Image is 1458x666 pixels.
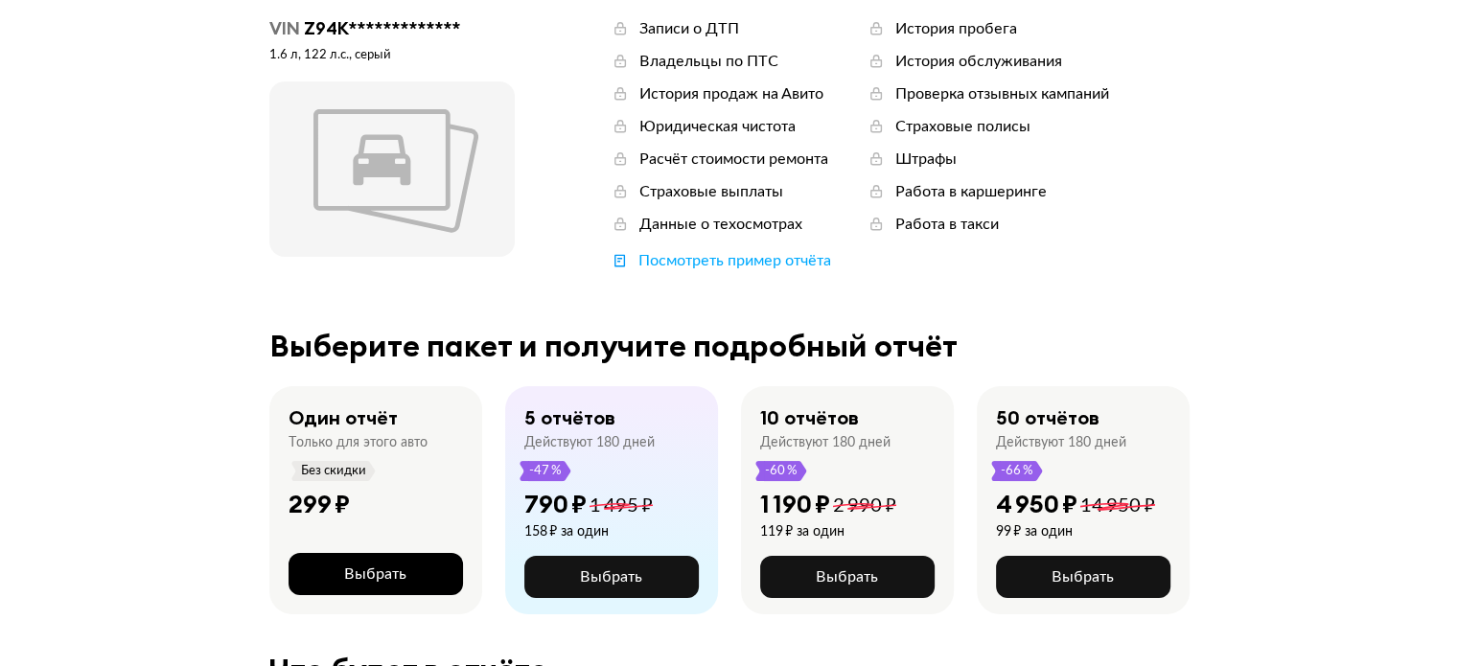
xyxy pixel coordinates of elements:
[524,523,653,540] div: 158 ₽ за один
[760,489,830,519] div: 1 190 ₽
[639,18,739,39] div: Записи о ДТП
[639,181,783,202] div: Страховые выплаты
[639,51,778,72] div: Владельцы по ПТС
[1052,569,1114,585] span: Выбрать
[638,250,831,271] div: Посмотреть пример отчёта
[639,83,823,104] div: История продаж на Авито
[269,47,515,64] div: 1.6 л, 122 л.c., серый
[524,405,615,430] div: 5 отчётов
[289,405,398,430] div: Один отчёт
[895,116,1030,137] div: Страховые полисы
[289,553,463,595] button: Выбрать
[996,489,1077,519] div: 4 950 ₽
[269,17,300,39] span: VIN
[344,566,406,582] span: Выбрать
[590,496,653,516] span: 1 495 ₽
[895,181,1047,202] div: Работа в каршеринге
[895,149,957,170] div: Штрафы
[1080,496,1155,516] span: 14 950 ₽
[895,214,999,235] div: Работа в такси
[996,405,1099,430] div: 50 отчётов
[289,434,428,451] div: Только для этого авто
[816,569,878,585] span: Выбрать
[833,496,896,516] span: 2 990 ₽
[524,489,587,519] div: 790 ₽
[760,434,891,451] div: Действуют 180 дней
[996,434,1126,451] div: Действуют 180 дней
[1000,461,1034,481] span: -66 %
[639,116,796,137] div: Юридическая чистота
[760,405,859,430] div: 10 отчётов
[764,461,798,481] span: -60 %
[895,51,1062,72] div: История обслуживания
[895,18,1017,39] div: История пробега
[996,523,1155,540] div: 99 ₽ за один
[639,149,828,170] div: Расчёт стоимости ремонта
[289,489,350,519] div: 299 ₽
[524,556,699,598] button: Выбрать
[528,461,563,481] span: -47 %
[760,556,935,598] button: Выбрать
[639,214,802,235] div: Данные о техосмотрах
[611,250,831,271] a: Посмотреть пример отчёта
[269,329,1190,363] div: Выберите пакет и получите подробный отчёт
[524,434,655,451] div: Действуют 180 дней
[996,556,1170,598] button: Выбрать
[300,461,367,481] span: Без скидки
[760,523,896,540] div: 119 ₽ за один
[895,83,1109,104] div: Проверка отзывных кампаний
[580,569,642,585] span: Выбрать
